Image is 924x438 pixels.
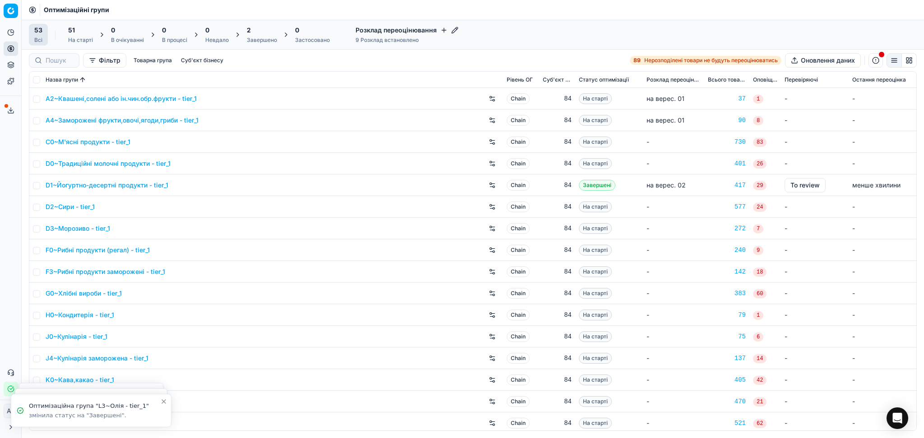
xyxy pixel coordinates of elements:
[356,26,458,35] h4: Розклад переоцінювання
[708,137,746,146] a: 730
[507,180,530,191] span: Chain
[579,180,615,191] span: Завершені
[543,116,572,125] div: 84
[781,218,849,239] td: -
[753,160,767,169] span: 26
[753,419,767,428] span: 62
[708,159,746,168] a: 401
[29,401,160,411] div: Оптимізаційна група "L3~Олія - tier_1"
[543,354,572,363] div: 84
[130,55,176,66] button: Товарна група
[507,76,533,83] span: Рівень OГ
[29,411,160,420] div: змінила статус на "Завершені".
[46,289,122,298] a: G0~Хлібні вироби - tier_1
[543,159,572,168] div: 84
[647,116,684,124] span: на верес. 01
[643,261,704,283] td: -
[507,353,530,364] span: Chain
[643,326,704,347] td: -
[781,239,849,261] td: -
[111,26,115,35] span: 0
[579,223,612,234] span: На старті
[543,137,572,146] div: 84
[543,76,572,83] span: Суб'єкт бізнесу
[507,288,530,299] span: Chain
[849,88,916,109] td: -
[849,304,916,326] td: -
[158,396,169,407] button: Close toast
[753,397,767,406] span: 21
[849,326,916,347] td: -
[68,26,75,35] span: 51
[643,369,704,391] td: -
[507,223,530,234] span: Chain
[643,131,704,153] td: -
[543,397,572,406] div: 84
[708,181,746,190] a: 417
[849,283,916,304] td: -
[708,76,746,83] span: Всього товарів
[708,202,746,211] a: 577
[647,76,701,83] span: Розклад переоцінювання
[579,331,612,342] span: На старті
[852,76,906,83] span: Остання переоцінка
[543,267,572,276] div: 84
[849,131,916,153] td: -
[708,354,746,363] div: 137
[78,75,87,84] button: Sorted by Назва групи ascending
[781,283,849,304] td: -
[781,304,849,326] td: -
[708,267,746,276] a: 142
[507,245,530,255] span: Chain
[507,158,530,169] span: Chain
[34,26,42,35] span: 53
[205,26,209,35] span: 0
[849,261,916,283] td: -
[543,375,572,384] div: 84
[46,202,95,211] a: D2~Сири - tier_1
[643,218,704,239] td: -
[781,347,849,369] td: -
[708,94,746,103] div: 37
[781,109,849,131] td: -
[708,310,746,319] a: 79
[579,353,612,364] span: На старті
[507,266,530,277] span: Chain
[753,181,767,190] span: 29
[781,326,849,347] td: -
[579,310,612,320] span: На старті
[753,203,767,212] span: 24
[543,419,572,428] div: 84
[849,153,916,174] td: -
[753,333,763,342] span: 6
[46,181,168,190] a: D1~Йогуртно-десертні продукти - tier_1
[708,246,746,255] div: 240
[849,109,916,131] td: -
[849,196,916,218] td: -
[543,246,572,255] div: 84
[579,245,612,255] span: На старті
[849,239,916,261] td: -
[781,196,849,218] td: -
[643,412,704,434] td: -
[579,374,612,385] span: На старті
[46,354,148,363] a: J4~Кулінарія заморожена - tier_1
[46,332,107,341] a: J0~Кулінарія - tier_1
[543,94,572,103] div: 84
[46,76,78,83] span: Назва групи
[708,375,746,384] a: 405
[708,289,746,298] div: 383
[708,116,746,125] a: 90
[753,76,777,83] span: Оповіщення
[162,26,166,35] span: 0
[781,391,849,412] td: -
[111,36,144,44] div: В очікуванні
[708,397,746,406] div: 470
[849,218,916,239] td: -
[785,53,861,68] button: Оновлення даних
[507,115,530,126] span: Chain
[507,201,530,212] span: Chain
